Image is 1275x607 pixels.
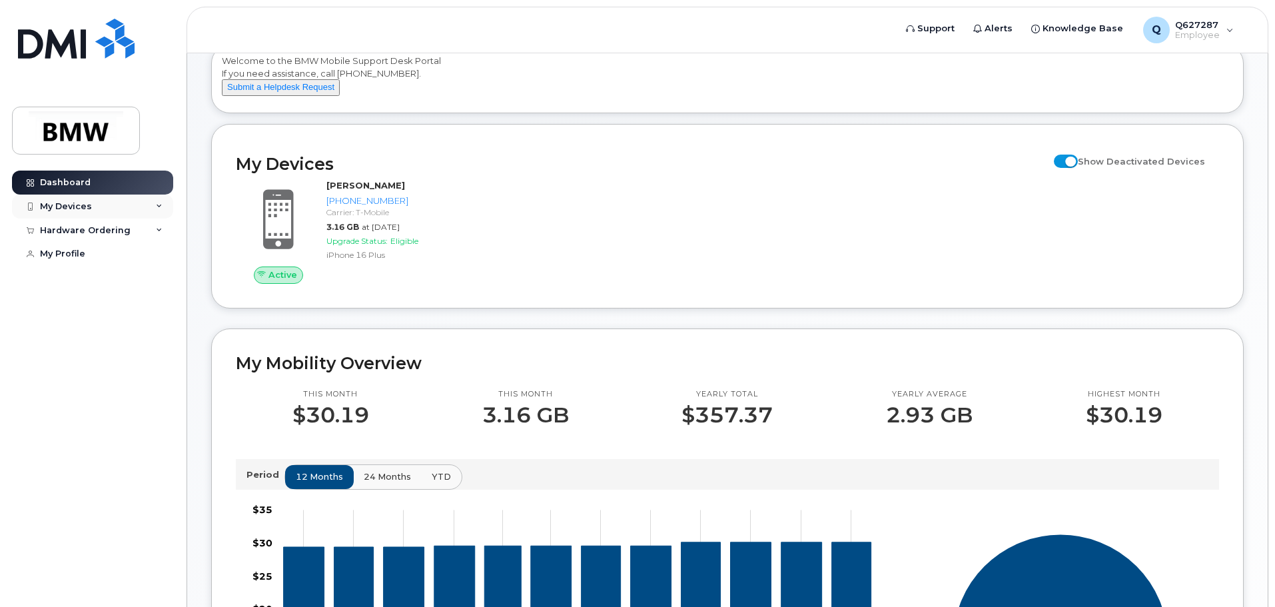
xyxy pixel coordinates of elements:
div: iPhone 16 Plus [326,249,464,261]
span: Knowledge Base [1043,22,1123,35]
p: 3.16 GB [482,403,569,427]
button: Submit a Helpdesk Request [222,79,340,96]
p: This month [482,389,569,400]
input: Show Deactivated Devices [1054,149,1064,159]
div: Welcome to the BMW Mobile Support Desk Portal If you need assistance, call [PHONE_NUMBER]. [222,55,1233,108]
span: 24 months [364,470,411,483]
p: $357.37 [681,403,773,427]
h2: My Devices [236,154,1047,174]
span: Eligible [390,236,418,246]
p: 2.93 GB [886,403,973,427]
a: Alerts [964,15,1022,42]
span: Q [1152,22,1161,38]
a: Active[PERSON_NAME][PHONE_NUMBER]Carrier: T-Mobile3.16 GBat [DATE]Upgrade Status:EligibleiPhone 1... [236,179,470,283]
p: Yearly average [886,389,973,400]
iframe: Messenger Launcher [1217,549,1265,597]
p: This month [292,389,369,400]
span: Employee [1175,30,1220,41]
p: Period [246,468,284,481]
div: [PHONE_NUMBER] [326,195,464,207]
span: Show Deactivated Devices [1078,156,1205,167]
tspan: $30 [252,537,272,549]
p: Yearly total [681,389,773,400]
span: Support [917,22,955,35]
div: Q627287 [1134,17,1243,43]
h2: My Mobility Overview [236,353,1219,373]
span: Upgrade Status: [326,236,388,246]
span: Active [268,269,297,281]
p: Highest month [1086,389,1162,400]
span: Alerts [985,22,1013,35]
a: Knowledge Base [1022,15,1132,42]
span: 3.16 GB [326,222,359,232]
span: Q627287 [1175,19,1220,30]
div: Carrier: T-Mobile [326,207,464,218]
span: at [DATE] [362,222,400,232]
a: Submit a Helpdesk Request [222,81,340,92]
p: $30.19 [1086,403,1162,427]
span: YTD [432,470,451,483]
a: Support [897,15,964,42]
strong: [PERSON_NAME] [326,180,405,191]
p: $30.19 [292,403,369,427]
tspan: $25 [252,570,272,582]
tspan: $35 [252,504,272,516]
